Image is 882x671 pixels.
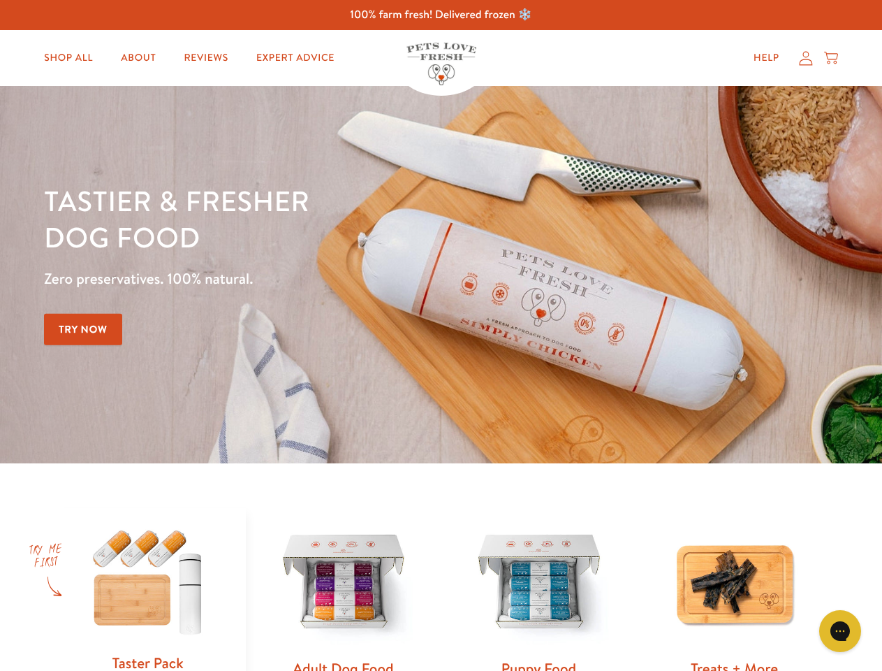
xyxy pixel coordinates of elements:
[812,605,868,657] iframe: Gorgias live chat messenger
[172,44,239,72] a: Reviews
[44,266,573,291] p: Zero preservatives. 100% natural.
[742,44,791,72] a: Help
[44,314,122,345] a: Try Now
[406,43,476,85] img: Pets Love Fresh
[110,44,167,72] a: About
[33,44,104,72] a: Shop All
[44,182,573,255] h1: Tastier & fresher dog food
[245,44,346,72] a: Expert Advice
